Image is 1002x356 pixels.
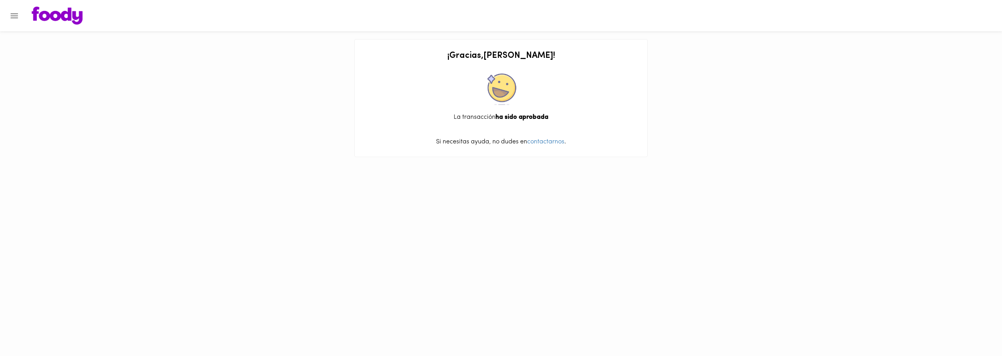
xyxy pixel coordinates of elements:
div: La transacción [362,113,640,122]
button: Menu [5,6,24,25]
img: approved.png [485,73,517,105]
iframe: Messagebird Livechat Widget [957,311,994,348]
a: contactarnos [527,139,564,145]
b: ha sido aprobada [496,114,548,120]
h2: ¡ Gracias , [PERSON_NAME] ! [362,51,640,61]
img: logo.png [32,7,83,25]
p: Si necesitas ayuda, no dudes en . [362,138,640,147]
